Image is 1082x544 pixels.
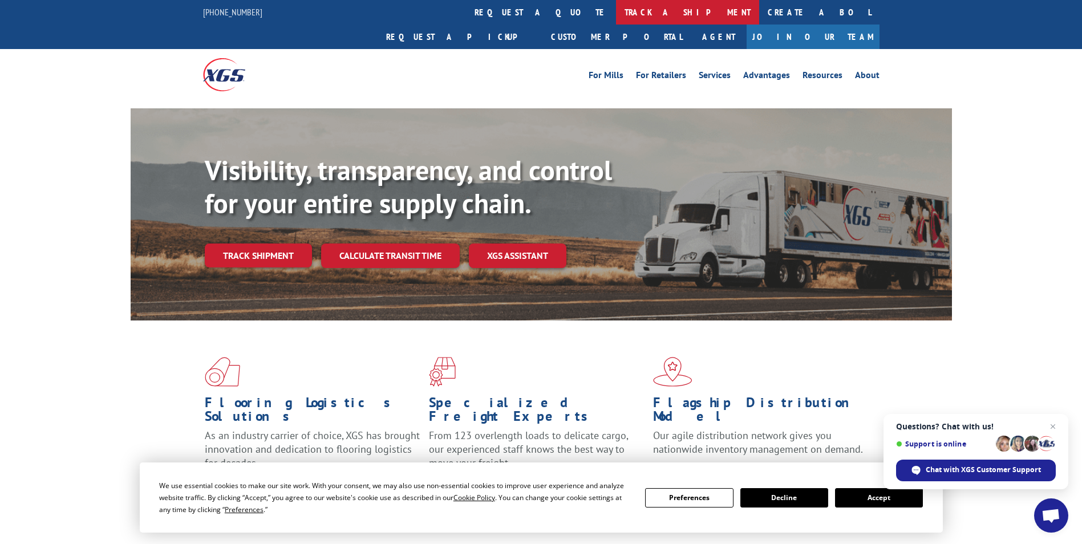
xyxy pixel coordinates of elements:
[225,505,264,514] span: Preferences
[835,488,923,508] button: Accept
[926,465,1041,475] span: Chat with XGS Customer Support
[429,429,645,480] p: From 123 overlength loads to delicate cargo, our experienced staff knows the best way to move you...
[159,480,631,515] div: We use essential cookies to make our site work. With your consent, we may also use non-essential ...
[740,488,828,508] button: Decline
[636,71,686,83] a: For Retailers
[378,25,542,49] a: Request a pickup
[699,71,731,83] a: Services
[589,71,623,83] a: For Mills
[691,25,747,49] a: Agent
[896,440,992,448] span: Support is online
[140,462,943,533] div: Cookie Consent Prompt
[542,25,691,49] a: Customer Portal
[205,243,312,267] a: Track shipment
[653,396,869,429] h1: Flagship Distribution Model
[205,429,420,469] span: As an industry carrier of choice, XGS has brought innovation and dedication to flooring logistics...
[653,429,863,456] span: Our agile distribution network gives you nationwide inventory management on demand.
[203,6,262,18] a: [PHONE_NUMBER]
[205,357,240,387] img: xgs-icon-total-supply-chain-intelligence-red
[653,357,692,387] img: xgs-icon-flagship-distribution-model-red
[429,357,456,387] img: xgs-icon-focused-on-flooring-red
[896,422,1056,431] span: Questions? Chat with us!
[321,243,460,268] a: Calculate transit time
[469,243,566,268] a: XGS ASSISTANT
[1034,498,1068,533] a: Open chat
[803,71,842,83] a: Resources
[855,71,880,83] a: About
[743,71,790,83] a: Advantages
[747,25,880,49] a: Join Our Team
[896,460,1056,481] span: Chat with XGS Customer Support
[429,396,645,429] h1: Specialized Freight Experts
[205,152,612,221] b: Visibility, transparency, and control for your entire supply chain.
[645,488,733,508] button: Preferences
[205,396,420,429] h1: Flooring Logistics Solutions
[453,493,495,502] span: Cookie Policy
